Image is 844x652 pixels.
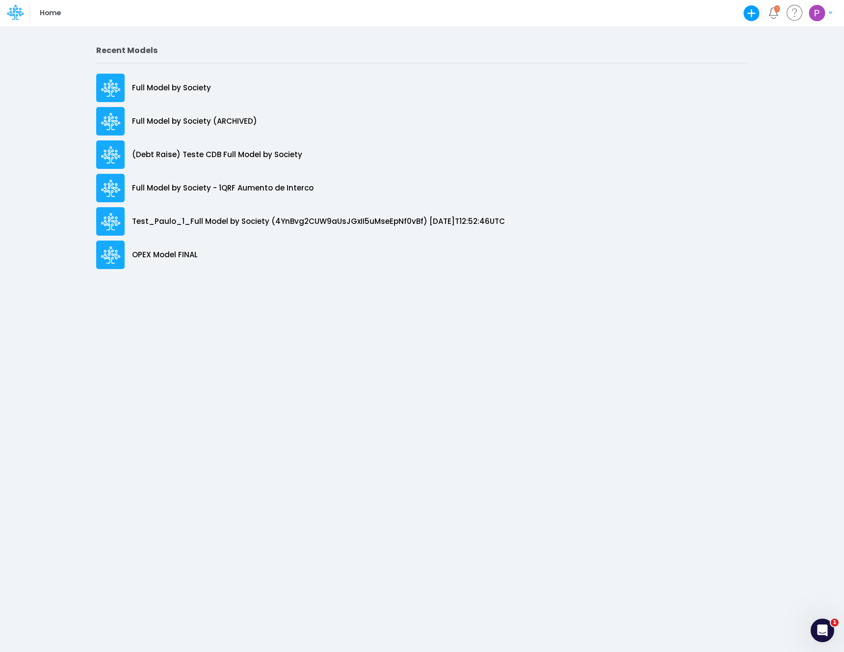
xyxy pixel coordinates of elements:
a: Full Model by Society [96,71,748,105]
div: 1 unread items [776,6,778,11]
a: Full Model by Society (ARCHIVED) [96,105,748,138]
p: Full Model by Society (ARCHIVED) [132,116,257,127]
a: Notifications [768,7,779,19]
p: OPEX Model FINAL [132,249,198,261]
p: Full Model by Society [132,82,211,94]
p: Home [40,8,61,19]
p: Test_Paulo_1_Full Model by Society (4YnBvg2CUW9aUsJGxII5uMseEpNf0vBf) [DATE]T12:52:46UTC [132,216,505,227]
iframe: Intercom live chat [811,619,834,642]
a: Test_Paulo_1_Full Model by Society (4YnBvg2CUW9aUsJGxII5uMseEpNf0vBf) [DATE]T12:52:46UTC [96,205,748,238]
span: 1 [831,619,839,626]
p: Full Model by Society - 1QRF Aumento de Interco [132,183,314,194]
a: OPEX Model FINAL [96,238,748,272]
h2: Recent Models [96,46,748,55]
a: (Debt Raise) Teste CDB Full Model by Society [96,138,748,171]
p: (Debt Raise) Teste CDB Full Model by Society [132,149,302,161]
a: Full Model by Society - 1QRF Aumento de Interco [96,171,748,205]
